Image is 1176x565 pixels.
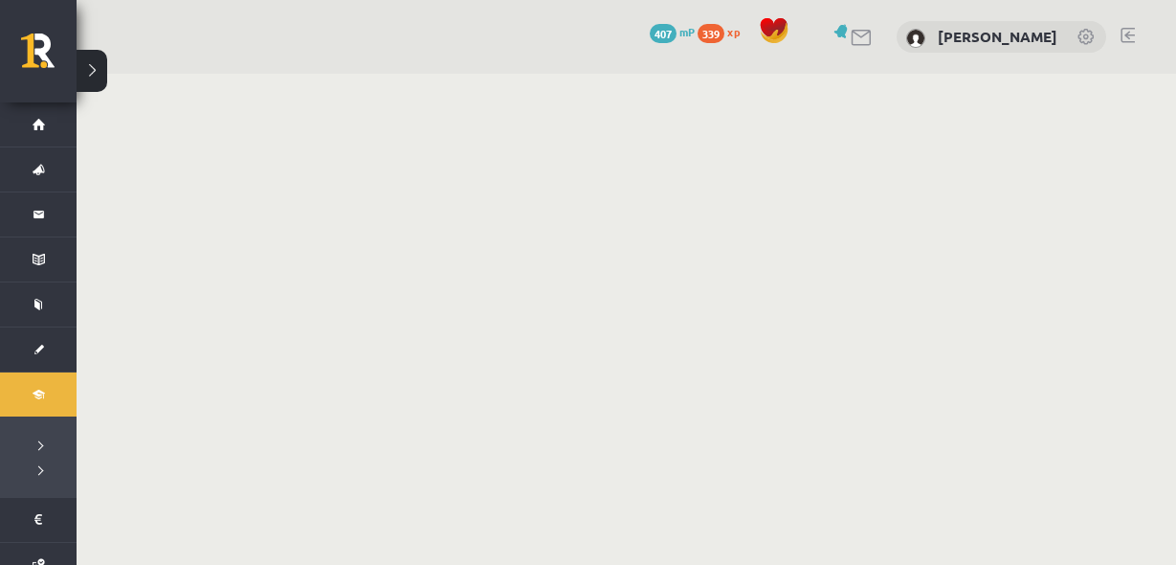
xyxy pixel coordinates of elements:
[698,24,749,39] a: 339 xp
[21,34,77,81] a: Rīgas 1. Tālmācības vidusskola
[650,24,677,43] span: 407
[650,24,695,39] a: 407 mP
[698,24,724,43] span: 339
[727,24,740,39] span: xp
[679,24,695,39] span: mP
[938,27,1057,46] a: [PERSON_NAME]
[906,29,925,48] img: Anastasija Smirnova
